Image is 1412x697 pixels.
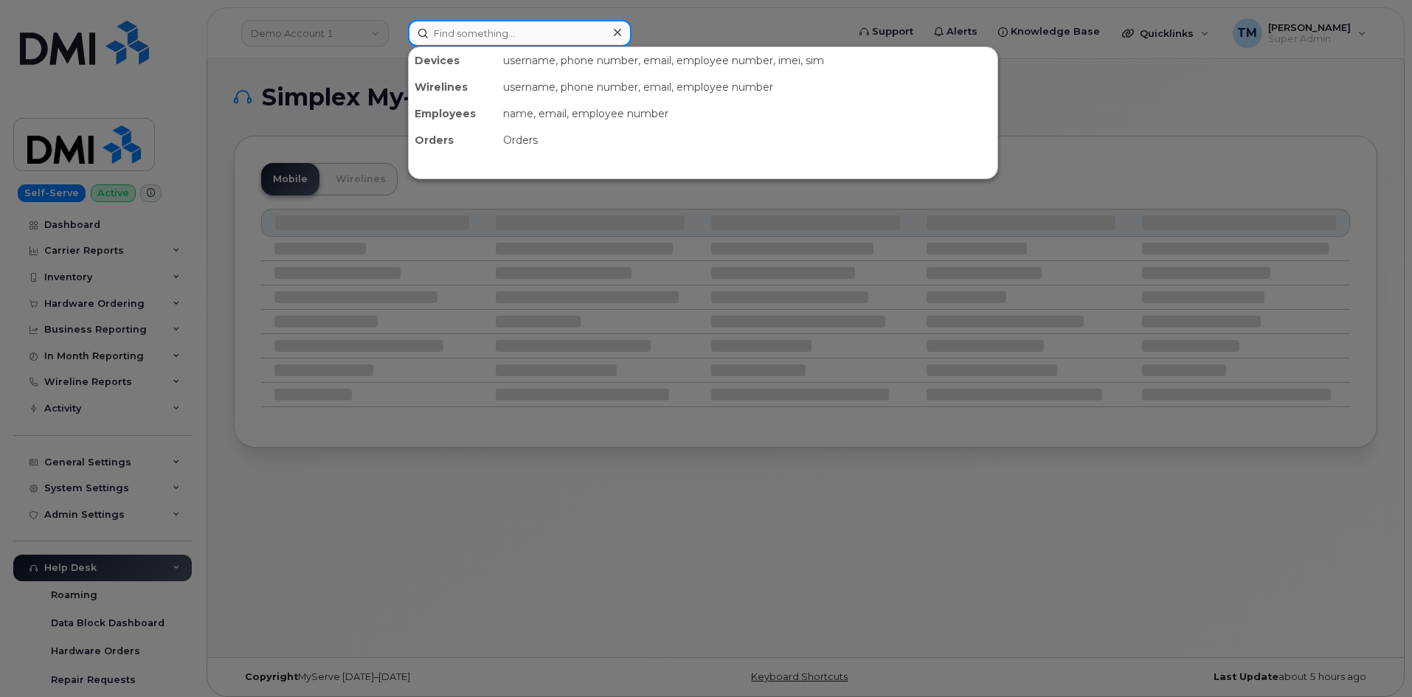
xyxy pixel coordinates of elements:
div: Employees [409,100,497,127]
div: username, phone number, email, employee number, imei, sim [497,47,997,74]
div: Wirelines [409,74,497,100]
div: Devices [409,47,497,74]
div: Orders [409,127,497,153]
div: username, phone number, email, employee number [497,74,997,100]
div: Orders [497,127,997,153]
div: name, email, employee number [497,100,997,127]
